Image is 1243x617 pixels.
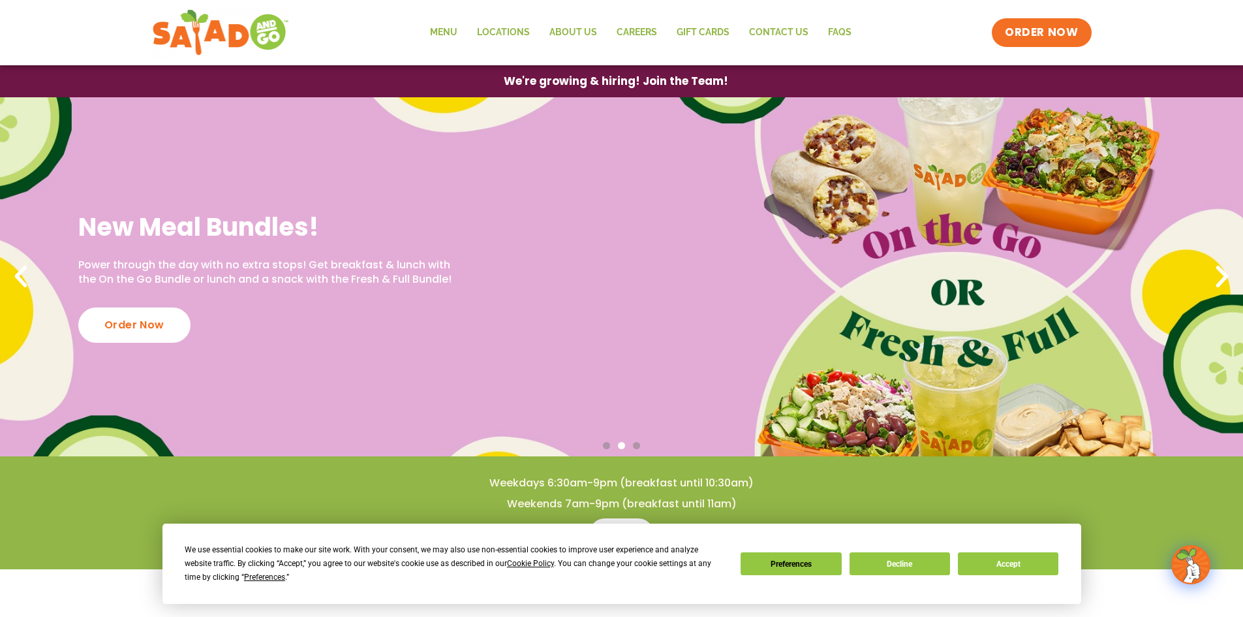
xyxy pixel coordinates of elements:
div: Next slide [1208,262,1236,291]
button: Decline [850,552,950,575]
a: Locations [467,18,540,48]
span: Go to slide 3 [633,442,640,449]
span: ORDER NOW [1005,25,1078,40]
button: Preferences [741,552,841,575]
a: Careers [607,18,667,48]
a: About Us [540,18,607,48]
h4: Weekdays 6:30am-9pm (breakfast until 10:30am) [26,476,1217,490]
div: We use essential cookies to make our site work. With your consent, we may also use non-essential ... [185,543,725,584]
a: Menu [589,518,654,550]
div: Order Now [78,308,191,343]
span: Go to slide 2 [618,442,625,449]
span: We're growing & hiring! Join the Team! [504,76,728,87]
h4: Weekends 7am-9pm (breakfast until 11am) [26,497,1217,511]
span: Preferences [244,573,285,582]
a: ORDER NOW [992,18,1091,47]
img: wpChatIcon [1173,546,1209,583]
button: Accept [958,552,1058,575]
img: new-SAG-logo-768×292 [152,7,290,59]
div: Cookie Consent Prompt [162,524,1081,604]
a: Contact Us [739,18,818,48]
a: We're growing & hiring! Join the Team! [484,66,748,97]
a: FAQs [818,18,861,48]
span: Go to slide 1 [603,442,610,449]
a: GIFT CARDS [667,18,739,48]
p: Power through the day with no extra stops! Get breakfast & lunch with the On the Go Bundle or lun... [78,258,463,287]
nav: Menu [420,18,861,48]
span: Cookie Policy [507,559,554,568]
a: Menu [420,18,467,48]
h2: New Meal Bundles! [78,211,463,243]
div: Previous slide [7,262,35,291]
